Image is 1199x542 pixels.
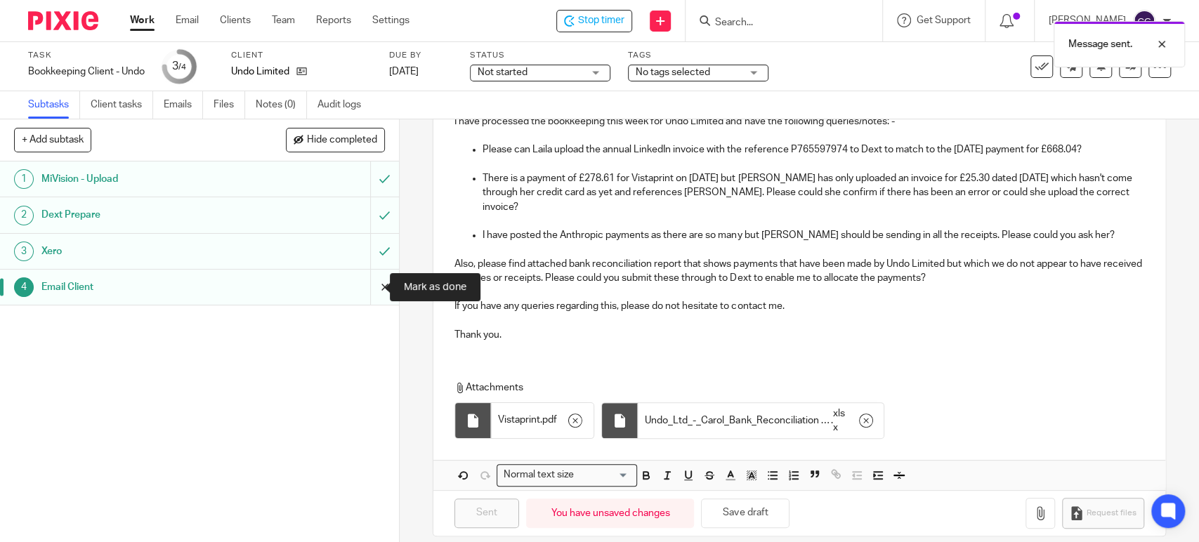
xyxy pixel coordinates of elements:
a: Audit logs [317,91,372,119]
div: Search for option [497,464,637,486]
a: Emails [164,91,203,119]
h1: Dext Prepare [41,204,251,225]
input: Sent [454,498,519,529]
div: Bookkeeping Client - Undo [28,65,145,79]
p: There is a payment of £278.61 for Vistaprint on [DATE] but [PERSON_NAME] has only uploaded an inv... [483,171,1144,214]
span: Hide completed [307,135,377,146]
a: Email [176,13,199,27]
label: Client [231,50,372,61]
span: Request files [1087,508,1136,519]
a: Files [214,91,245,119]
div: . [491,403,594,438]
p: Thank you. [454,328,1144,342]
div: 3 [14,242,34,261]
a: Notes (0) [256,91,307,119]
small: /4 [178,63,186,71]
div: 1 [14,169,34,189]
p: Message sent. [1068,37,1132,51]
span: Normal text size [500,468,577,482]
button: Hide completed [286,128,385,152]
div: Undo Limited - Bookkeeping Client - Undo [556,10,632,32]
p: Also, please find attached bank reconciliation report that shows payments that have been made by ... [454,257,1144,286]
label: Due by [389,50,452,61]
p: Attachments [454,381,1125,395]
label: Task [28,50,145,61]
div: You have unsaved changes [526,498,694,529]
span: pdf [542,413,557,427]
div: 4 [14,277,34,297]
button: Save draft [701,498,789,529]
span: No tags selected [636,67,710,77]
p: I have posted the Anthropic payments as there are so many but [PERSON_NAME] should be sending in ... [483,228,1144,242]
img: Pixie [28,11,98,30]
a: Team [272,13,295,27]
span: Stop timer [578,13,624,28]
button: + Add subtask [14,128,91,152]
a: Work [130,13,155,27]
p: Please can Laila upload the annual LinkedIn invoice with the reference P765597974 to Dext to matc... [483,143,1144,157]
p: Undo Limited [231,65,289,79]
h1: Email Client [41,277,251,298]
span: Vistaprint [498,413,540,427]
div: . [638,403,884,439]
span: Undo_Ltd_-_Carol_Bank_Reconciliation [DATE] [645,414,830,428]
p: I have processed the bookkeeping this week for Undo Limited and have the following queries/notes: - [454,114,1144,128]
a: Clients [220,13,251,27]
input: Search for option [578,468,629,482]
a: Settings [372,13,410,27]
a: Subtasks [28,91,80,119]
img: svg%3E [1133,10,1155,32]
div: 2 [14,206,34,225]
button: Request files [1062,498,1144,529]
label: Status [470,50,610,61]
span: xlsx [832,407,849,435]
p: If you have any queries regarding this, please do not hesitate to contact me. [454,299,1144,313]
span: Not started [478,67,528,77]
a: Client tasks [91,91,153,119]
div: 3 [172,58,186,74]
a: Reports [316,13,351,27]
span: [DATE] [389,67,419,77]
h1: MiVision - Upload [41,168,251,190]
h1: Xero [41,241,251,262]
